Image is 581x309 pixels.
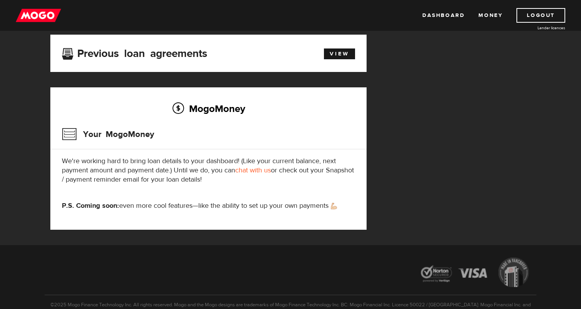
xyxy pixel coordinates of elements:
a: Lender licences [508,25,565,31]
h2: MogoMoney [62,100,355,117]
a: Logout [516,8,565,23]
p: even more cool features—like the ability to set up your own payments [62,201,355,210]
iframe: LiveChat chat widget [427,130,581,309]
h3: Previous loan agreements [62,47,207,57]
strong: P.S. Coming soon: [62,201,119,210]
img: strong arm emoji [331,203,337,209]
a: View [324,48,355,59]
img: mogo_logo-11ee424be714fa7cbb0f0f49df9e16ec.png [16,8,61,23]
p: We're working hard to bring loan details to your dashboard! (Like your current balance, next paym... [62,157,355,184]
img: legal-icons-92a2ffecb4d32d839781d1b4e4802d7b.png [413,252,536,295]
a: chat with us [235,166,271,175]
a: Money [478,8,503,23]
h3: Your MogoMoney [62,124,154,144]
a: Dashboard [422,8,465,23]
